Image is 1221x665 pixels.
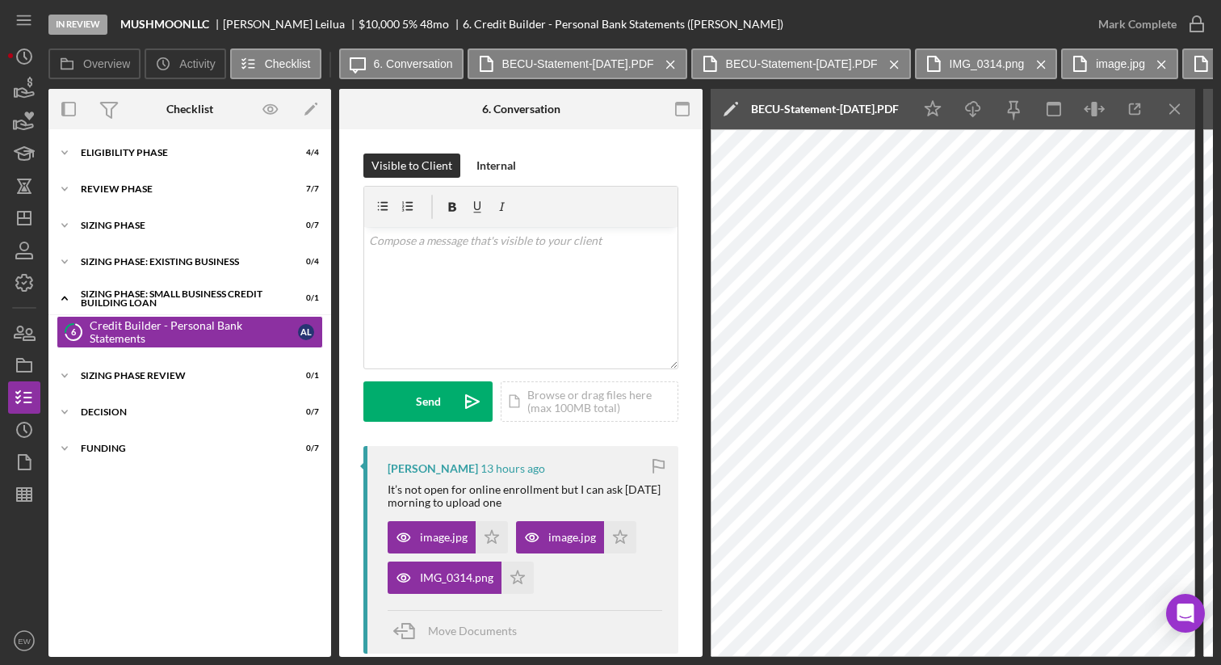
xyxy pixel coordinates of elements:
[388,462,478,475] div: [PERSON_NAME]
[1061,48,1178,79] button: image.jpg
[290,257,319,267] div: 0 / 4
[420,571,493,584] div: IMG_0314.png
[57,316,323,348] a: 6Credit Builder - Personal Bank StatementsAL
[298,324,314,340] div: A L
[416,381,441,422] div: Send
[482,103,560,116] div: 6. Conversation
[179,57,215,70] label: Activity
[81,221,279,230] div: Sizing Phase
[230,48,321,79] button: Checklist
[468,48,687,79] button: BECU-Statement-[DATE].PDF
[290,221,319,230] div: 0 / 7
[120,18,209,31] b: MUSHMOONLLC
[290,148,319,158] div: 4 / 4
[83,57,130,70] label: Overview
[374,57,453,70] label: 6. Conversation
[388,521,508,553] button: image.jpg
[1166,594,1205,633] div: Open Intercom Messenger
[428,624,517,638] span: Move Documents
[290,407,319,417] div: 0 / 7
[516,521,636,553] button: image.jpg
[420,531,468,544] div: image.jpg
[1096,57,1145,70] label: image.jpg
[371,154,452,178] div: Visible to Client
[223,18,359,31] div: [PERSON_NAME] Leilua
[751,103,899,116] div: BECU-Statement-[DATE].PDF
[726,57,878,70] label: BECU-Statement-[DATE].PDF
[71,326,77,337] tspan: 6
[915,48,1058,79] button: IMG_0314.png
[81,444,279,453] div: Funding
[359,17,400,31] span: $10,000
[1082,8,1213,40] button: Mark Complete
[363,381,493,422] button: Send
[81,407,279,417] div: Decision
[691,48,911,79] button: BECU-Statement-[DATE].PDF
[476,154,516,178] div: Internal
[463,18,783,31] div: 6. Credit Builder - Personal Bank Statements ([PERSON_NAME])
[468,154,524,178] button: Internal
[290,371,319,381] div: 0 / 1
[81,257,279,267] div: SIZING PHASE: EXISTING BUSINESS
[290,444,319,453] div: 0 / 7
[81,371,279,381] div: Sizing Phase Review
[265,57,311,70] label: Checklist
[420,18,449,31] div: 48 mo
[48,15,107,35] div: In Review
[388,611,533,651] button: Move Documents
[502,57,654,70] label: BECU-Statement-[DATE].PDF
[950,57,1025,70] label: IMG_0314.png
[290,293,319,303] div: 0 / 1
[145,48,225,79] button: Activity
[1098,8,1177,40] div: Mark Complete
[166,103,213,116] div: Checklist
[388,562,534,594] button: IMG_0314.png
[363,154,460,178] button: Visible to Client
[388,483,662,509] div: It’s not open for online enrollment but I can ask [DATE] morning to upload one
[8,625,40,657] button: EW
[48,48,141,79] button: Overview
[90,319,298,345] div: Credit Builder - Personal Bank Statements
[402,18,417,31] div: 5 %
[548,531,596,544] div: image.jpg
[290,184,319,194] div: 7 / 7
[339,48,464,79] button: 6. Conversation
[81,148,279,158] div: Eligibility Phase
[480,462,545,475] time: 2025-10-09 02:21
[81,184,279,194] div: REVIEW PHASE
[81,289,279,308] div: Sizing Phase: Small Business Credit Building Loan
[18,637,31,646] text: EW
